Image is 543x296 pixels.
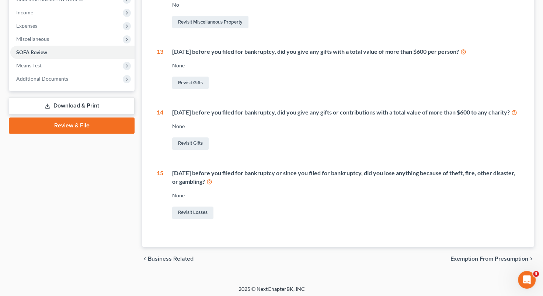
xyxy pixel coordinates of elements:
span: SOFA Review [16,49,47,55]
div: None [172,62,519,69]
span: Exemption from Presumption [450,256,528,262]
div: None [172,123,519,130]
div: [DATE] before you filed for bankruptcy or since you filed for bankruptcy, did you lose anything b... [172,169,519,186]
div: 15 [157,169,163,221]
span: Business Related [148,256,194,262]
a: Revisit Losses [172,207,213,219]
a: SOFA Review [10,46,135,59]
div: 14 [157,108,163,151]
i: chevron_right [528,256,534,262]
button: chevron_left Business Related [142,256,194,262]
span: Miscellaneous [16,36,49,42]
div: None [172,192,519,199]
span: Expenses [16,22,37,29]
span: Income [16,9,33,15]
div: No [172,1,519,8]
a: Revisit Gifts [172,77,209,89]
a: Revisit Gifts [172,137,209,150]
a: Revisit Miscellaneous Property [172,16,248,28]
span: Additional Documents [16,75,68,82]
iframe: Intercom live chat [518,271,536,289]
div: [DATE] before you filed for bankruptcy, did you give any gifts with a total value of more than $6... [172,47,519,56]
i: chevron_left [142,256,148,262]
div: [DATE] before you filed for bankruptcy, did you give any gifts or contributions with a total valu... [172,108,519,117]
span: 3 [533,271,539,277]
button: Exemption from Presumption chevron_right [450,256,534,262]
a: Download & Print [9,97,135,114]
a: Review & File [9,117,135,134]
div: 13 [157,47,163,91]
span: Means Test [16,62,42,68]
